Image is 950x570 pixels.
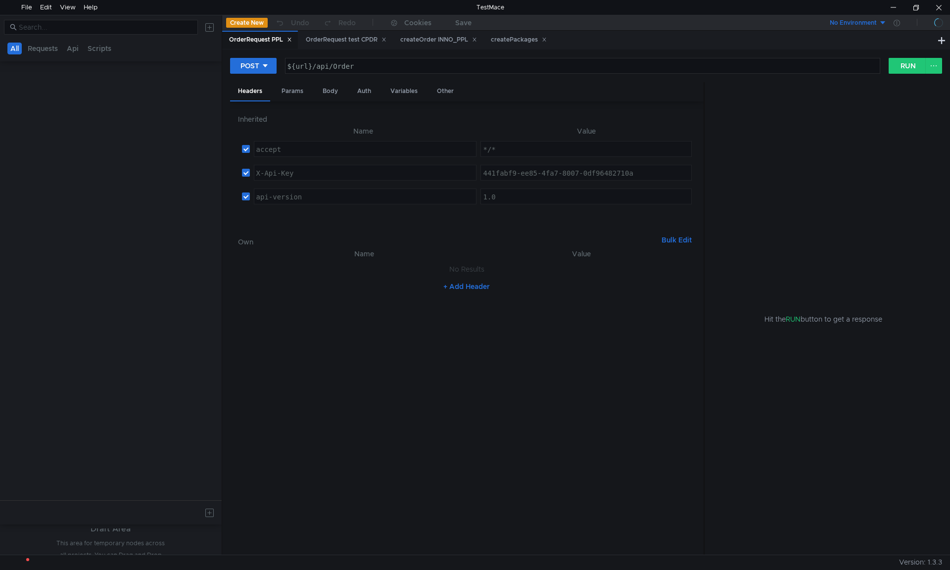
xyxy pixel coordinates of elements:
h6: Inherited [238,113,696,125]
div: api-version [256,191,302,202]
div: Params [274,82,311,100]
button: + Add Header [439,281,494,292]
button: All [7,43,22,54]
button: Redo [316,15,363,30]
button: Undo [268,15,316,30]
button: Bulk Edit [658,234,696,246]
div: OrderRequest test CPDR [306,35,386,45]
div: X-Api-Key [256,168,294,179]
div: OrderRequest PPL [229,35,292,45]
button: Scripts [85,43,114,54]
span: Hit the button to get a response [764,314,882,325]
button: POST [230,58,277,74]
input: Search... [19,22,192,33]
button: RUN [889,58,926,74]
div: 1.0 [483,191,495,202]
span: RUN [786,315,801,324]
nz-embed-empty: No Results [449,265,484,274]
div: Save [455,19,472,26]
span: Version: 1.3.3 [899,555,942,570]
div: Auth [349,82,379,100]
div: ${url}/api/Order [287,61,354,72]
div: Variables [382,82,426,100]
div: Cookies [404,17,431,29]
div: 441fabf9-ee85-4fa7-8007-0df96482710a [483,168,633,179]
div: Redo [338,17,356,29]
th: Value [475,248,688,260]
div: Headers [230,82,270,101]
div: createOrder INNO_PPL [400,35,477,45]
button: Create New [226,18,268,28]
div: accept [256,144,282,155]
div: No Environment [830,18,877,28]
h6: Own [238,236,658,248]
button: No Environment [818,15,887,31]
th: Name [254,248,475,260]
button: Requests [25,43,61,54]
th: Name [250,125,477,137]
div: POST [240,60,259,71]
th: Value [476,125,696,137]
div: Body [315,82,346,100]
div: Undo [291,17,309,29]
div: Other [429,82,462,100]
div: createPackages [491,35,547,45]
button: Api [64,43,82,54]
